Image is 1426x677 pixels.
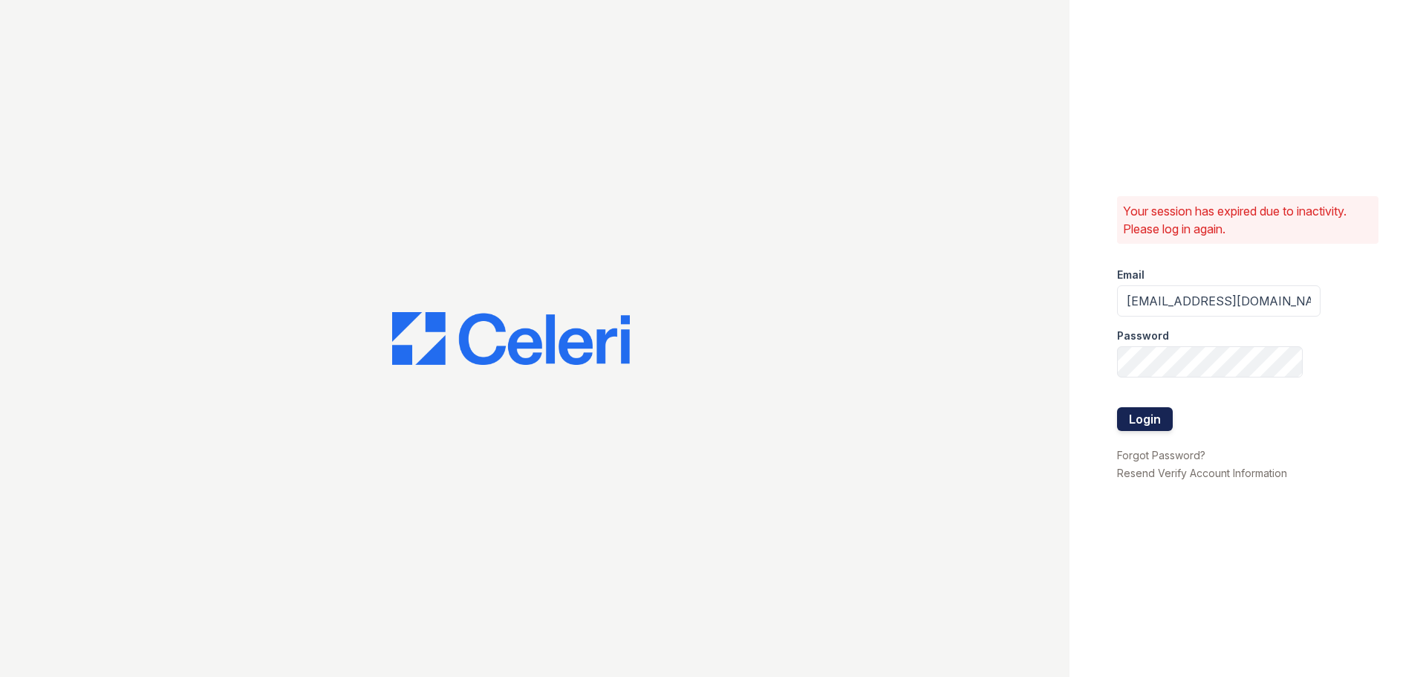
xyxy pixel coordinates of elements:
[1117,328,1169,343] label: Password
[1117,268,1145,282] label: Email
[1117,449,1205,461] a: Forgot Password?
[1117,467,1287,479] a: Resend Verify Account Information
[1117,407,1173,431] button: Login
[1123,202,1373,238] p: Your session has expired due to inactivity. Please log in again.
[392,312,630,366] img: CE_Logo_Blue-a8612792a0a2168367f1c8372b55b34899dd931a85d93a1a3d3e32e68fde9ad4.png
